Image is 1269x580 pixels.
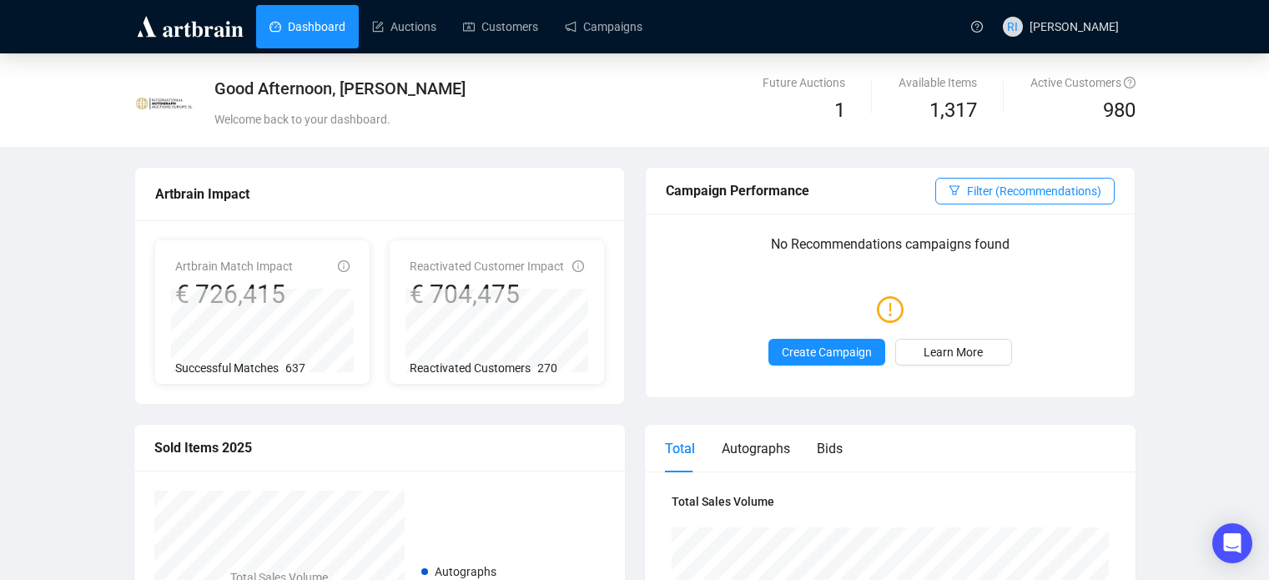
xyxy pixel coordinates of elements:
p: No Recommendations campaigns found [666,234,1115,266]
span: 270 [537,361,557,375]
a: Campaigns [565,5,642,48]
span: filter [949,184,960,196]
div: Good Afternoon, [PERSON_NAME] [214,77,798,100]
div: Open Intercom Messenger [1212,523,1252,563]
span: exclamation-circle [877,290,904,328]
span: 1,317 [929,95,977,127]
div: Available Items [899,73,977,92]
span: Reactivated Customers [410,361,531,375]
span: Filter (Recommendations) [967,182,1101,200]
span: question-circle [971,21,983,33]
img: logo [134,13,246,40]
span: Create Campaign [782,343,872,361]
button: Filter (Recommendations) [935,178,1115,204]
span: RI [1007,18,1018,36]
span: Artbrain Match Impact [175,260,293,273]
div: Bids [817,438,843,459]
div: Sold Items 2025 [154,437,605,458]
div: Artbrain Impact [155,184,604,204]
a: Auctions [372,5,436,48]
span: Successful Matches [175,361,279,375]
span: [PERSON_NAME] [1030,20,1119,33]
span: 1 [834,98,845,122]
span: info-circle [572,260,584,272]
div: Campaign Performance [666,180,935,201]
a: Customers [463,5,538,48]
span: Autographs [435,565,496,578]
span: 980 [1103,98,1136,122]
a: Learn More [895,339,1012,366]
img: 622e19684f2625001dda177d.jpg [135,74,194,133]
span: Active Customers [1030,76,1136,89]
div: Welcome back to your dashboard. [214,110,798,129]
span: 637 [285,361,305,375]
div: € 704,475 [410,279,564,310]
h4: Total Sales Volume [672,492,1109,511]
div: Autographs [722,438,790,459]
span: info-circle [338,260,350,272]
span: Reactivated Customer Impact [410,260,564,273]
span: Learn More [924,343,983,361]
span: question-circle [1124,77,1136,88]
div: Future Auctions [763,73,845,92]
button: Create Campaign [768,339,885,366]
a: Dashboard [269,5,345,48]
div: € 726,415 [175,279,293,310]
div: Total [665,438,695,459]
